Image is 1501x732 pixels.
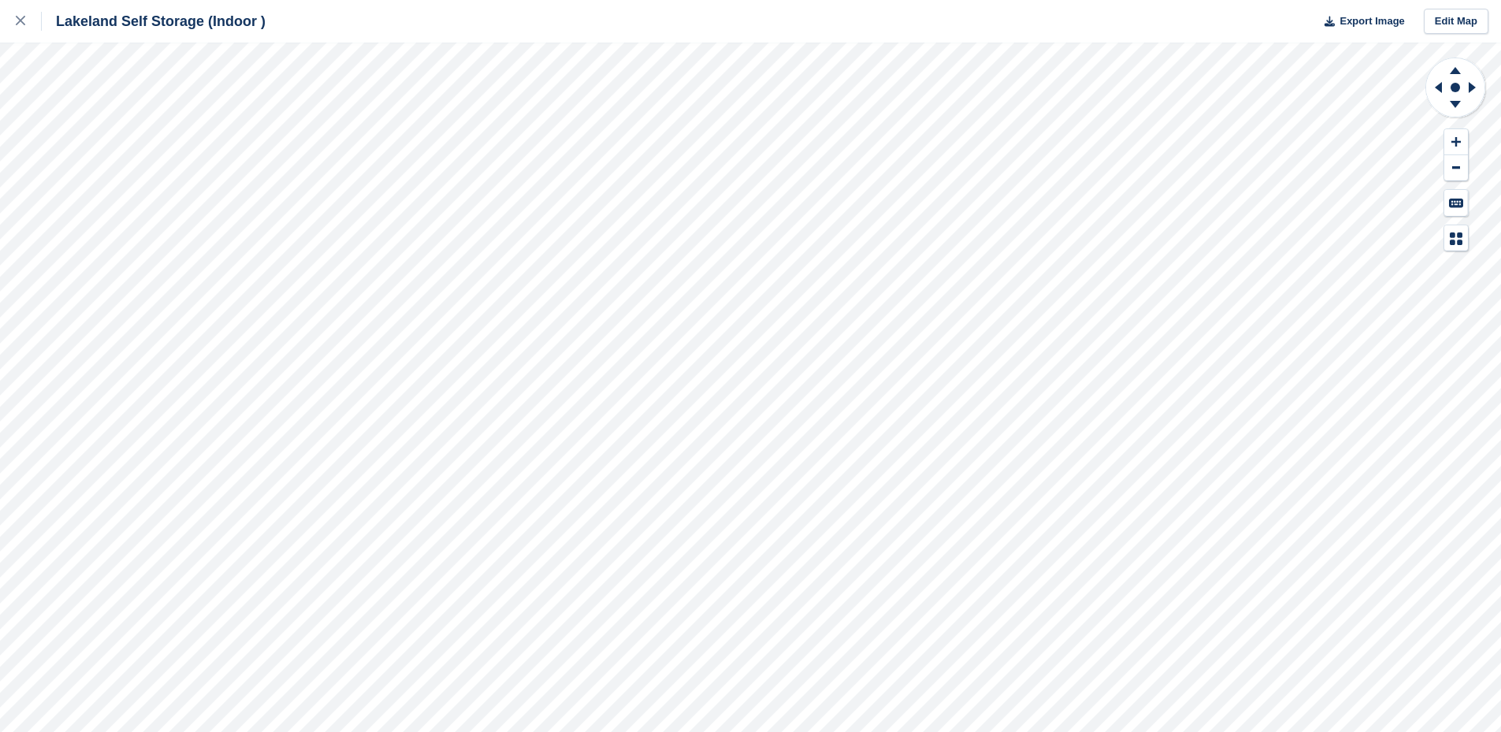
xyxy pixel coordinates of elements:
div: Lakeland Self Storage (Indoor ) [42,12,266,31]
button: Zoom Out [1444,155,1468,181]
button: Map Legend [1444,225,1468,251]
button: Export Image [1315,9,1405,35]
button: Keyboard Shortcuts [1444,190,1468,216]
button: Zoom In [1444,129,1468,155]
a: Edit Map [1424,9,1488,35]
span: Export Image [1339,13,1404,29]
